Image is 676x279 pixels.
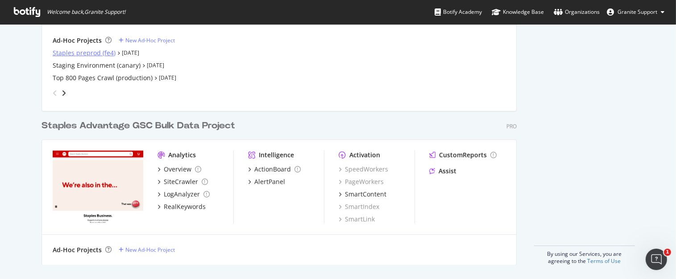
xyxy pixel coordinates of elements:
[534,246,635,265] div: By using our Services, you are agreeing to the
[125,37,175,44] div: New Ad-Hoc Project
[506,123,517,130] div: Pro
[435,8,482,16] div: Botify Academy
[492,8,544,16] div: Knowledge Base
[53,246,102,254] div: Ad-Hoc Projects
[147,62,164,69] a: [DATE]
[439,151,487,160] div: CustomReports
[158,190,210,199] a: LogAnalyzer
[554,8,600,16] div: Organizations
[339,215,375,224] a: SmartLink
[339,165,388,174] a: SpeedWorkers
[125,246,175,254] div: New Ad-Hoc Project
[439,167,456,176] div: Assist
[53,61,141,70] a: Staging Environment (canary)
[248,165,301,174] a: ActionBoard
[349,151,380,160] div: Activation
[345,190,386,199] div: SmartContent
[339,190,386,199] a: SmartContent
[119,246,175,254] a: New Ad-Hoc Project
[664,249,671,256] span: 1
[429,151,497,160] a: CustomReports
[158,202,206,211] a: RealKeywords
[339,202,379,211] a: SmartIndex
[646,249,667,270] iframe: Intercom live chat
[254,165,291,174] div: ActionBoard
[164,202,206,211] div: RealKeywords
[164,190,200,199] div: LogAnalyzer
[587,257,621,265] a: Terms of Use
[61,89,67,98] div: angle-right
[53,74,153,82] a: Top 800 Pages Crawl (production)
[122,49,139,57] a: [DATE]
[53,49,116,57] a: Staples preprod (fe4)
[53,151,143,223] img: staplesbusiness.com
[119,37,175,44] a: New Ad-Hoc Project
[600,5,672,19] button: Granite Support
[49,86,61,100] div: angle-left
[248,177,285,186] a: AlertPanel
[259,151,294,160] div: Intelligence
[254,177,285,186] div: AlertPanel
[429,167,456,176] a: Assist
[618,8,657,16] span: Granite Support
[41,119,239,132] a: Staples Advantage GSC Bulk Data Project
[339,177,384,186] a: PageWorkers
[41,119,235,132] div: Staples Advantage GSC Bulk Data Project
[53,36,102,45] div: Ad-Hoc Projects
[168,151,196,160] div: Analytics
[158,165,201,174] a: Overview
[164,177,198,186] div: SiteCrawler
[164,165,191,174] div: Overview
[47,8,125,16] span: Welcome back, Granite Support !
[159,74,176,82] a: [DATE]
[158,177,208,186] a: SiteCrawler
